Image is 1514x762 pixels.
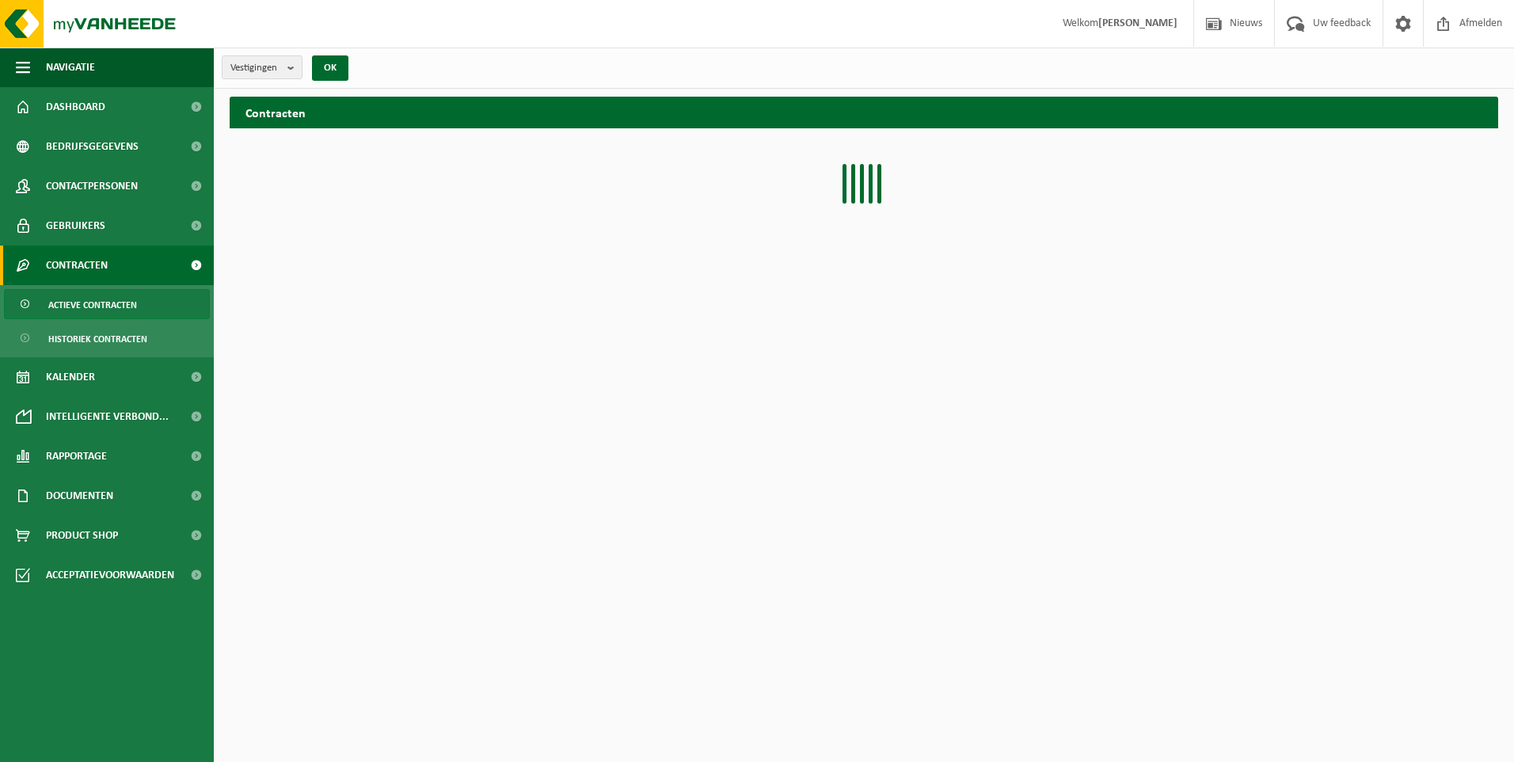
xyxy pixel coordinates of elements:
span: Historiek contracten [48,324,147,354]
span: Kalender [46,357,95,397]
button: OK [312,55,348,81]
strong: [PERSON_NAME] [1098,17,1177,29]
span: Bedrijfsgegevens [46,127,139,166]
a: Historiek contracten [4,323,210,353]
span: Dashboard [46,87,105,127]
span: Contactpersonen [46,166,138,206]
a: Actieve contracten [4,289,210,319]
span: Gebruikers [46,206,105,246]
span: Actieve contracten [48,290,137,320]
span: Documenten [46,476,113,516]
span: Product Shop [46,516,118,555]
button: Vestigingen [222,55,302,79]
span: Acceptatievoorwaarden [46,555,174,595]
span: Rapportage [46,436,107,476]
span: Contracten [46,246,108,285]
h2: Contracten [230,97,1498,128]
span: Intelligente verbond... [46,397,169,436]
span: Vestigingen [230,56,281,80]
span: Navigatie [46,48,95,87]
